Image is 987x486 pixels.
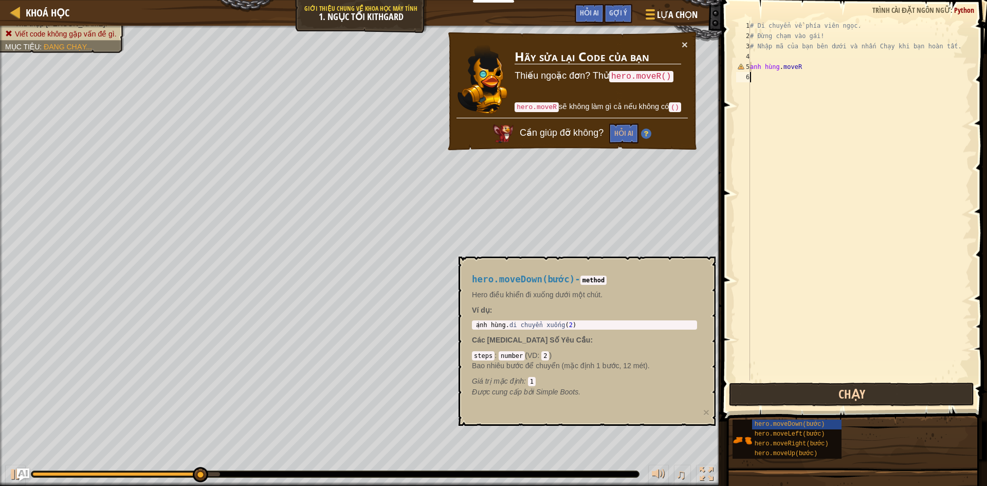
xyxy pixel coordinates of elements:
[580,276,607,285] code: method
[609,123,638,143] button: Hỏi AI
[541,351,549,361] code: 2
[696,465,717,486] button: Kích hoạt chế độ toàn màn hình
[703,406,709,418] font: ×
[729,383,974,406] button: Chạy
[746,22,750,29] font: 1
[472,336,590,344] font: Các [MEDICAL_DATA] Số Yêu Cầu
[669,102,681,112] code: ()
[674,465,691,486] button: ♫
[493,124,514,143] img: Trí tuệ nhân tạo
[457,43,508,114] img: duck_ritic.png
[676,466,686,482] font: ♫
[520,128,604,138] font: Cần giúp đỡ không?
[733,430,752,450] img: portrait.png
[40,43,42,51] font: :
[746,43,750,50] font: 3
[951,5,953,15] font: :
[637,4,704,28] button: Lựa chọn
[26,6,69,20] font: Khoá học
[746,74,750,81] font: 6
[515,102,559,112] code: hero.moveR
[746,53,750,60] font: 4
[17,469,29,481] button: Hỏi AI
[614,128,633,138] font: Hỏi AI
[954,5,974,15] font: Python
[472,274,575,284] font: hero.moveDown(bước)
[472,362,650,370] font: Bao nhiêu bước để chuyển (mặc định 1 bước, 12 mét).
[499,351,525,361] code: number
[559,102,669,111] font: sẽ không làm gì cả nếu không có
[472,351,495,361] code: steps
[537,351,539,359] font: :
[580,8,599,17] font: Hỏi AI
[5,465,26,486] button: Ctrl + P: Play
[21,6,69,20] a: Khoá học
[575,4,604,23] button: Hỏi AI
[472,306,490,314] font: Ví dụ
[657,8,698,21] font: Lựa chọn
[472,388,534,396] font: Được cung cấp bởi
[648,465,669,486] button: Tùy chỉnh âm lượng
[515,70,609,81] font: Thiếu ngoặc đơn? Thử
[872,5,951,15] font: Trình cài đặt ngôn ngữ
[746,32,750,40] font: 2
[536,388,580,396] font: Simple Boots.
[575,274,580,284] font: -
[609,71,673,82] code: hero.moveR()
[44,43,92,51] font: Đang chạy...
[528,377,536,386] code: 1
[490,306,492,314] font: :
[641,129,651,139] img: Gợi ý
[755,430,825,438] font: hero.moveLeft(bước)
[755,440,829,447] font: hero.moveRight(bước)
[15,30,117,38] font: Viết code không gặp vấn đề gì.
[682,39,688,50] button: ×
[590,336,593,344] font: :
[5,43,40,51] font: Mục tiêu
[609,8,627,17] font: Gợi ý
[525,351,527,359] font: (
[549,351,552,359] font: )
[5,29,117,39] li: Viết code không gặp vấn đề gì.
[472,291,602,299] font: Hero điều khiển đi xuống dưới một chút.
[472,377,524,385] font: Giá trị mặc định
[746,63,750,70] font: 5
[527,351,537,359] font: VD
[515,48,649,65] font: Hãy sửa lại Code của bạn
[755,450,817,457] font: hero.moveUp(bước)
[524,377,526,385] font: :
[495,351,497,359] font: :
[755,421,825,428] font: hero.moveDown(bước)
